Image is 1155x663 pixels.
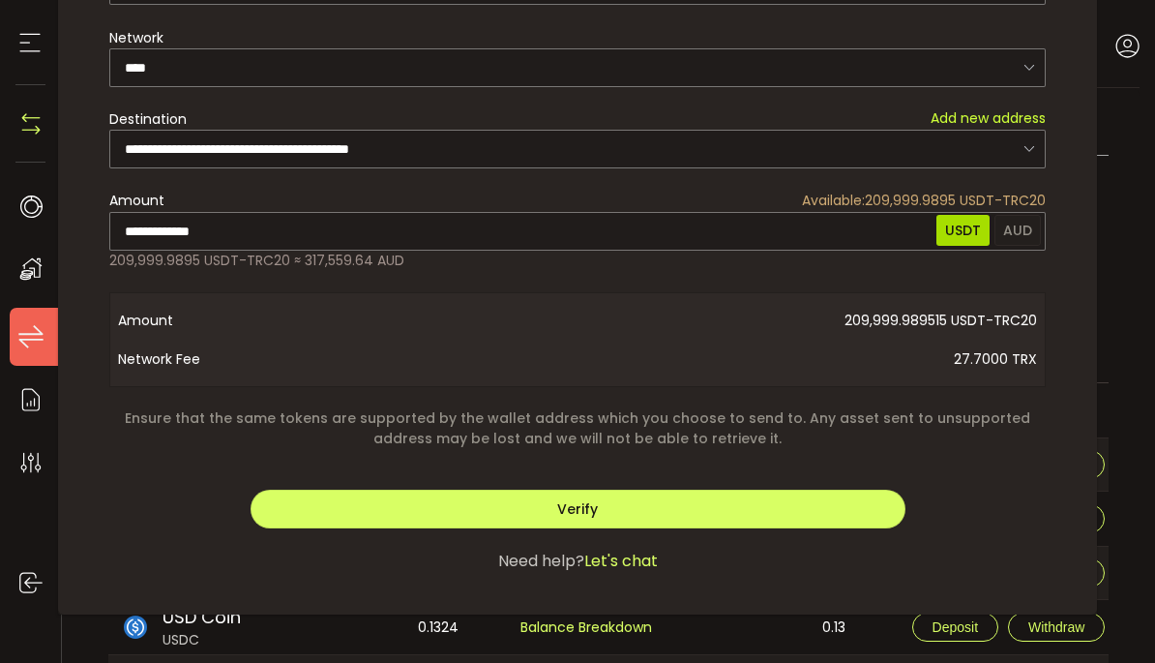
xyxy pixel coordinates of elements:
[931,108,1046,129] span: Add new address
[994,215,1041,246] span: AUD
[273,340,1036,378] span: 27.7000 TRX
[109,251,404,271] span: 209,999.9895 USDT-TRC20 ≈ 317,559.64 AUD
[802,191,1046,211] span: 209,999.9895 USDT-TRC20
[109,191,164,211] span: Amount
[802,191,865,210] span: Available:
[251,490,905,528] button: Verify
[118,340,273,378] span: Network Fee
[584,550,658,573] span: Let's chat
[109,109,187,129] span: Destination
[936,215,990,246] span: USDT
[498,550,584,573] span: Need help?
[109,28,175,47] label: Network
[1058,570,1155,663] iframe: Chat Widget
[118,301,273,340] span: Amount
[557,499,598,519] span: Verify
[109,408,1045,449] span: Ensure that the same tokens are supported by the wallet address which you choose to send to. Any ...
[273,301,1036,340] span: 209,999.989515 USDT-TRC20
